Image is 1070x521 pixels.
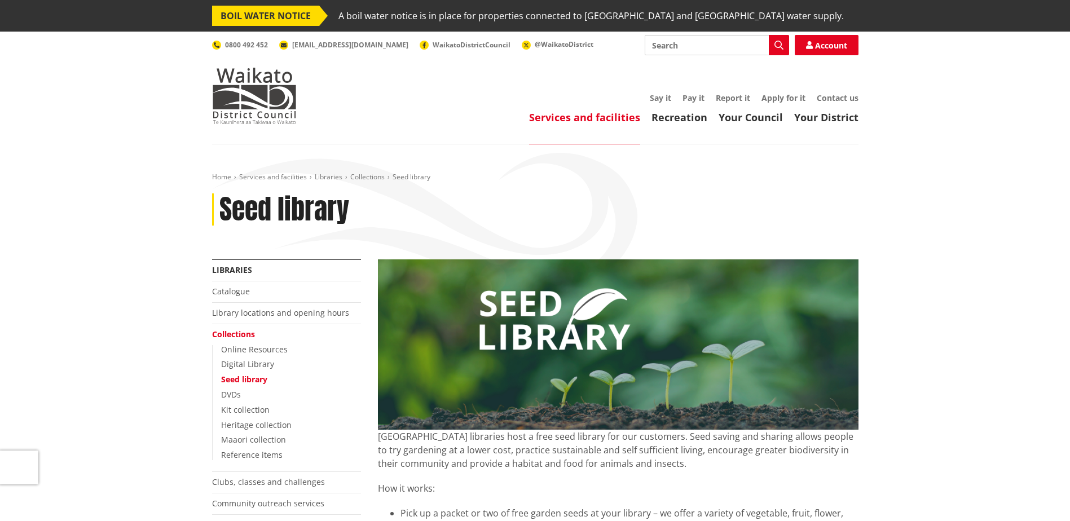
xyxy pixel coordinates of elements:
[433,40,510,50] span: WaikatoDistrictCouncil
[239,172,307,182] a: Services and facilities
[338,6,844,26] span: A boil water notice is in place for properties connected to [GEOGRAPHIC_DATA] and [GEOGRAPHIC_DAT...
[645,35,789,55] input: Search input
[393,172,430,182] span: Seed library
[212,307,349,318] a: Library locations and opening hours
[535,39,593,49] span: @WaikatoDistrict
[350,172,385,182] a: Collections
[378,482,858,495] p: How it works:
[212,173,858,182] nav: breadcrumb
[212,40,268,50] a: 0800 492 452
[794,111,858,124] a: Your District
[292,40,408,50] span: [EMAIL_ADDRESS][DOMAIN_NAME]
[716,92,750,103] a: Report it
[221,344,288,355] a: Online Resources
[221,434,286,445] a: Maaori collection
[212,68,297,124] img: Waikato District Council - Te Kaunihera aa Takiwaa o Waikato
[650,92,671,103] a: Say it
[378,259,858,430] img: Seed library banner (1980 × 702px)
[212,172,231,182] a: Home
[378,430,858,470] p: [GEOGRAPHIC_DATA] libraries host a free seed library for our customers. Seed saving and sharing a...
[221,359,274,369] a: Digital Library
[221,420,292,430] a: Heritage collection
[719,111,783,124] a: Your Council
[279,40,408,50] a: [EMAIL_ADDRESS][DOMAIN_NAME]
[221,389,241,400] a: DVDs
[817,92,858,103] a: Contact us
[315,172,342,182] a: Libraries
[212,329,255,339] a: Collections
[795,35,858,55] a: Account
[221,449,283,460] a: Reference items
[212,264,252,275] a: Libraries
[529,111,640,124] a: Services and facilities
[420,40,510,50] a: WaikatoDistrictCouncil
[212,6,319,26] span: BOIL WATER NOTICE
[761,92,805,103] a: Apply for it
[221,374,267,385] a: Seed library
[212,286,250,297] a: Catalogue
[212,498,324,509] a: Community outreach services
[682,92,704,103] a: Pay it
[219,193,349,226] h1: Seed library
[221,404,270,415] a: Kit collection
[212,476,325,487] a: Clubs, classes and challenges
[522,39,593,49] a: @WaikatoDistrict
[225,40,268,50] span: 0800 492 452
[651,111,707,124] a: Recreation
